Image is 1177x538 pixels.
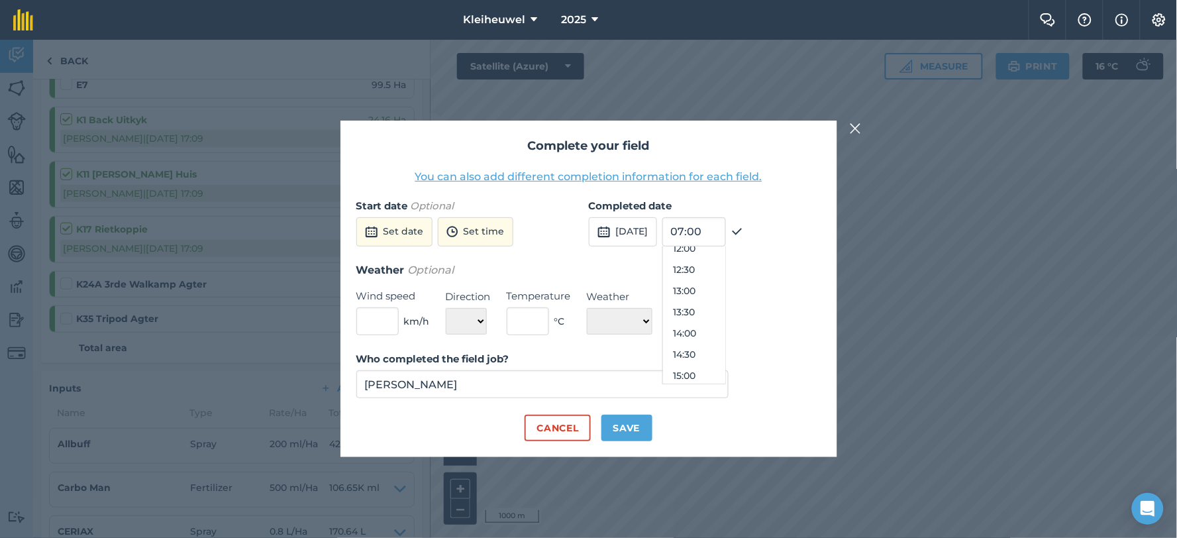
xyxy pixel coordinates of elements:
[587,289,652,305] label: Weather
[438,217,513,246] button: Set time
[411,199,454,212] em: Optional
[850,121,862,136] img: svg+xml;base64,PHN2ZyB4bWxucz0iaHR0cDovL3d3dy53My5vcmcvMjAwMC9zdmciIHdpZHRoPSIyMiIgaGVpZ2h0PSIzMC...
[408,264,454,276] em: Optional
[589,217,657,246] button: [DATE]
[1115,12,1129,28] img: svg+xml;base64,PHN2ZyB4bWxucz0iaHR0cDovL3d3dy53My5vcmcvMjAwMC9zdmciIHdpZHRoPSIxNyIgaGVpZ2h0PSIxNy...
[663,238,725,259] button: 12:00
[356,262,821,279] h3: Weather
[404,314,430,329] span: km/h
[663,280,725,301] button: 13:00
[446,224,458,240] img: svg+xml;base64,PD94bWwgdmVyc2lvbj0iMS4wIiBlbmNvZGluZz0idXRmLTgiPz4KPCEtLSBHZW5lcmF0b3I6IEFkb2JlIE...
[13,9,33,30] img: fieldmargin Logo
[554,314,565,329] span: ° C
[463,12,525,28] span: Kleiheuwel
[601,415,652,441] button: Save
[446,289,491,305] label: Direction
[507,288,571,304] label: Temperature
[589,199,672,212] strong: Completed date
[663,323,725,344] button: 14:00
[561,12,586,28] span: 2025
[356,352,509,365] strong: Who completed the field job?
[1151,13,1167,27] img: A cog icon
[663,365,725,386] button: 15:00
[356,288,430,304] label: Wind speed
[1132,493,1164,525] div: Open Intercom Messenger
[525,415,590,441] button: Cancel
[1040,13,1056,27] img: Two speech bubbles overlapping with the left bubble in the forefront
[356,136,821,156] h2: Complete your field
[365,224,378,240] img: svg+xml;base64,PD94bWwgdmVyc2lvbj0iMS4wIiBlbmNvZGluZz0idXRmLTgiPz4KPCEtLSBHZW5lcmF0b3I6IEFkb2JlIE...
[356,217,433,246] button: Set date
[1077,13,1093,27] img: A question mark icon
[597,224,611,240] img: svg+xml;base64,PD94bWwgdmVyc2lvbj0iMS4wIiBlbmNvZGluZz0idXRmLTgiPz4KPCEtLSBHZW5lcmF0b3I6IEFkb2JlIE...
[663,259,725,280] button: 12:30
[663,301,725,323] button: 13:30
[731,224,743,240] img: svg+xml;base64,PHN2ZyB4bWxucz0iaHR0cDovL3d3dy53My5vcmcvMjAwMC9zdmciIHdpZHRoPSIxOCIgaGVpZ2h0PSIyNC...
[663,344,725,365] button: 14:30
[415,169,762,185] button: You can also add different completion information for each field.
[356,199,408,212] strong: Start date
